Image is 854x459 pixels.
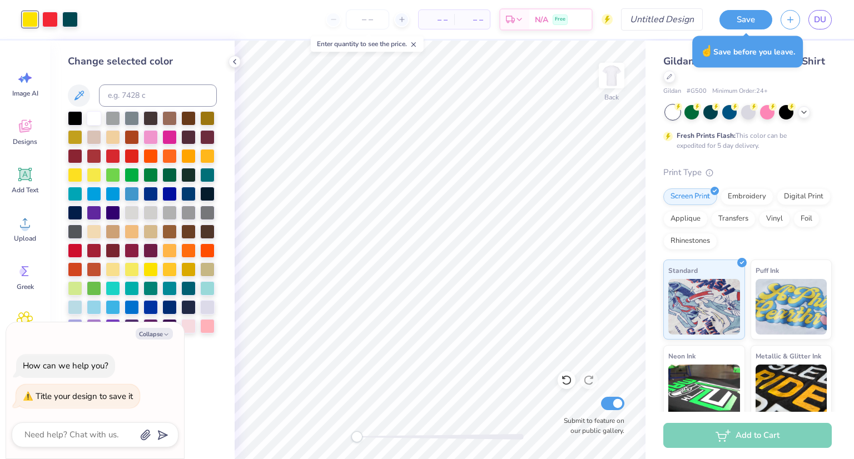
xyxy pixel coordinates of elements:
input: – – [346,9,389,29]
span: Gildan [663,87,681,96]
label: Submit to feature on our public gallery. [558,416,624,436]
div: Accessibility label [351,431,363,442]
span: – – [461,14,483,26]
div: Back [604,92,619,102]
span: Add Text [12,186,38,194]
span: # G500 [687,87,707,96]
div: Transfers [711,211,756,227]
div: Save before you leave. [692,36,803,67]
div: Print Type [663,166,832,179]
span: Minimum Order: 24 + [712,87,768,96]
span: Greek [17,282,34,291]
span: Free [555,16,565,23]
div: This color can be expedited for 5 day delivery. [677,131,813,151]
input: Untitled Design [621,8,703,31]
div: Screen Print [663,188,717,205]
div: Foil [793,211,820,227]
span: Neon Ink [668,350,696,362]
div: Title your design to save it [36,391,133,402]
img: Neon Ink [668,365,740,420]
button: Collapse [136,328,173,340]
div: Digital Print [777,188,831,205]
div: Rhinestones [663,233,717,250]
img: Back [600,64,623,87]
span: Metallic & Glitter Ink [756,350,821,362]
div: Applique [663,211,708,227]
div: Enter quantity to see the price. [311,36,424,52]
span: N/A [535,14,548,26]
span: Upload [14,234,36,243]
span: Gildan Adult Heavy Cotton T-Shirt [663,54,825,68]
img: Standard [668,279,740,335]
input: e.g. 7428 c [99,84,217,107]
div: Change selected color [68,54,217,69]
img: Puff Ink [756,279,827,335]
span: Puff Ink [756,265,779,276]
div: Vinyl [759,211,790,227]
span: Image AI [12,89,38,98]
span: Standard [668,265,698,276]
span: DU [814,13,826,26]
button: Save [719,10,772,29]
div: Embroidery [721,188,773,205]
div: How can we help you? [23,360,108,371]
span: – – [425,14,448,26]
span: Designs [13,137,37,146]
strong: Fresh Prints Flash: [677,131,736,140]
a: DU [808,10,832,29]
img: Metallic & Glitter Ink [756,365,827,420]
span: ☝️ [700,44,713,58]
